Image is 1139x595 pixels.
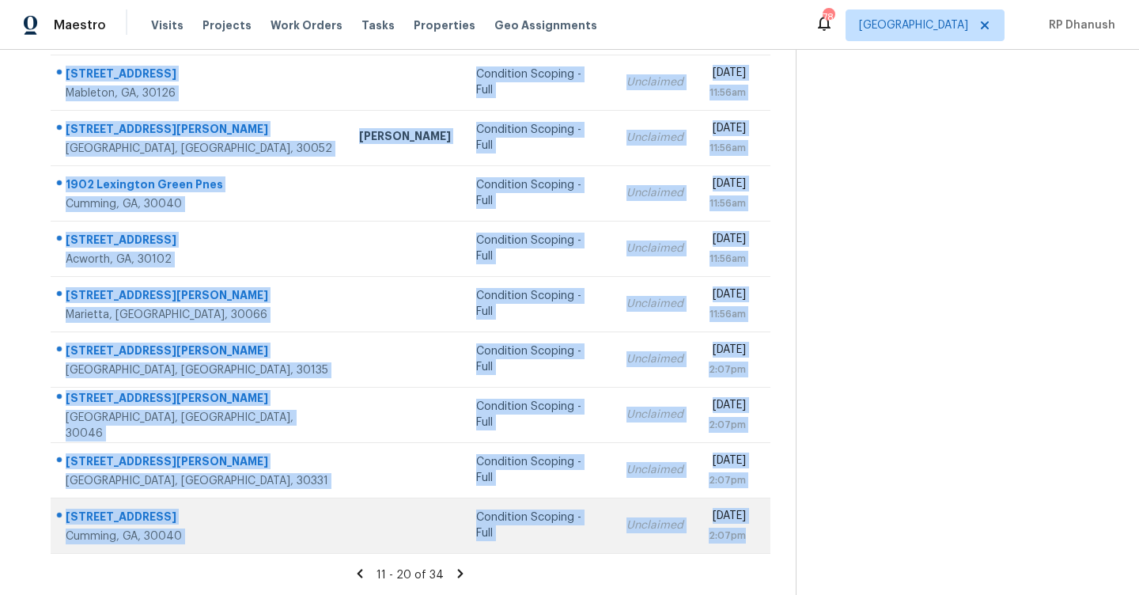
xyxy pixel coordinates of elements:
[66,196,334,212] div: Cumming, GA, 30040
[66,176,334,196] div: 1902 Lexington Green Pnes
[709,286,746,306] div: [DATE]
[151,17,184,33] span: Visits
[626,74,683,90] div: Unclaimed
[709,417,746,433] div: 2:07pm
[709,453,746,472] div: [DATE]
[709,508,746,528] div: [DATE]
[709,528,746,544] div: 2:07pm
[626,241,683,256] div: Unclaimed
[626,462,683,478] div: Unclaimed
[476,66,601,98] div: Condition Scoping - Full
[709,472,746,488] div: 2:07pm
[202,17,252,33] span: Projects
[476,122,601,153] div: Condition Scoping - Full
[66,509,334,529] div: [STREET_ADDRESS]
[709,397,746,417] div: [DATE]
[66,453,334,473] div: [STREET_ADDRESS][PERSON_NAME]
[709,85,746,100] div: 11:56am
[709,362,746,377] div: 2:07pm
[66,85,334,101] div: Mableton, GA, 30126
[626,130,683,146] div: Unclaimed
[1043,17,1115,33] span: RP Dhanush
[626,296,683,312] div: Unclaimed
[823,9,834,25] div: 78
[66,362,334,378] div: [GEOGRAPHIC_DATA], [GEOGRAPHIC_DATA], 30135
[66,287,334,307] div: [STREET_ADDRESS][PERSON_NAME]
[709,65,746,85] div: [DATE]
[359,128,451,148] div: [PERSON_NAME]
[66,473,334,489] div: [GEOGRAPHIC_DATA], [GEOGRAPHIC_DATA], 30331
[66,141,334,157] div: [GEOGRAPHIC_DATA], [GEOGRAPHIC_DATA], 30052
[66,343,334,362] div: [STREET_ADDRESS][PERSON_NAME]
[361,20,395,31] span: Tasks
[709,231,746,251] div: [DATE]
[476,454,601,486] div: Condition Scoping - Full
[271,17,342,33] span: Work Orders
[66,232,334,252] div: [STREET_ADDRESS]
[66,390,334,410] div: [STREET_ADDRESS][PERSON_NAME]
[626,407,683,423] div: Unclaimed
[476,510,601,541] div: Condition Scoping - Full
[66,121,334,141] div: [STREET_ADDRESS][PERSON_NAME]
[66,66,334,85] div: [STREET_ADDRESS]
[709,251,746,267] div: 11:56am
[709,306,746,322] div: 11:56am
[476,288,601,320] div: Condition Scoping - Full
[414,17,475,33] span: Properties
[859,17,968,33] span: [GEOGRAPHIC_DATA]
[626,517,683,533] div: Unclaimed
[476,177,601,209] div: Condition Scoping - Full
[494,17,597,33] span: Geo Assignments
[709,195,746,211] div: 11:56am
[476,399,601,430] div: Condition Scoping - Full
[377,570,444,581] span: 11 - 20 of 34
[476,233,601,264] div: Condition Scoping - Full
[626,185,683,201] div: Unclaimed
[66,410,334,442] div: [GEOGRAPHIC_DATA], [GEOGRAPHIC_DATA], 30046
[66,529,334,544] div: Cumming, GA, 30040
[476,343,601,375] div: Condition Scoping - Full
[709,342,746,362] div: [DATE]
[66,307,334,323] div: Marietta, [GEOGRAPHIC_DATA], 30066
[626,351,683,367] div: Unclaimed
[709,120,746,140] div: [DATE]
[709,176,746,195] div: [DATE]
[54,17,106,33] span: Maestro
[709,140,746,156] div: 11:56am
[66,252,334,267] div: Acworth, GA, 30102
